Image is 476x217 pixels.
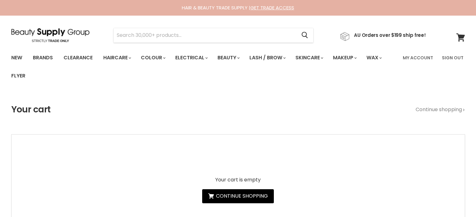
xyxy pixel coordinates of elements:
[136,51,169,64] a: Colour
[213,51,243,64] a: Beauty
[99,51,135,64] a: Haircare
[11,105,51,115] h1: Your cart
[297,28,313,42] button: Search
[202,177,274,183] p: Your cart is empty
[445,188,470,211] iframe: Gorgias live chat messenger
[202,189,274,203] a: Continue shopping
[7,51,27,64] a: New
[245,51,289,64] a: Lash / Brow
[291,51,327,64] a: Skincare
[328,51,361,64] a: Makeup
[399,51,437,64] a: My Account
[7,69,30,82] a: Flyer
[171,51,212,64] a: Electrical
[59,51,97,64] a: Clearance
[113,28,314,43] form: Product
[416,107,465,112] a: Continue shopping
[362,51,386,64] a: Wax
[438,51,467,64] a: Sign Out
[3,49,473,85] nav: Main
[3,5,473,11] div: HAIR & BEAUTY TRADE SUPPLY |
[28,51,58,64] a: Brands
[250,4,294,11] a: GET TRADE ACCESS
[7,49,399,85] ul: Main menu
[114,28,297,42] input: Search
